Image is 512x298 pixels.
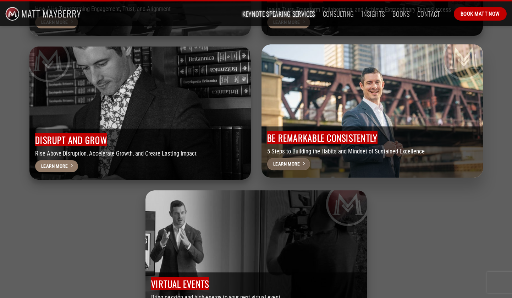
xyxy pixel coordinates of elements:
[261,44,483,178] img: Matt Mayberry Keynote Speaker
[273,160,300,168] span: Learn More
[392,7,409,20] a: Books
[35,160,78,172] a: Learn More
[323,7,354,20] a: Consulting
[242,7,315,20] a: Keynote Speaking Services
[151,277,209,290] span: Virtual Events
[35,133,107,146] span: DISRUPT AND GROW
[5,1,81,26] img: Matt Mayberry
[362,7,385,20] a: Insights
[35,149,245,159] p: Rise Above Disruption, Accelerate Growth, and Create Lasting Impact
[461,10,500,18] span: Book Matt Now
[267,147,477,157] p: 5 Steps to Building the Habits and Mindset of Sustained Excellence
[454,7,507,21] a: Book Matt Now
[267,131,378,144] span: Be Remarkable Consistently
[417,7,440,20] a: Contact
[41,162,68,170] span: Learn More
[267,158,310,170] a: Learn More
